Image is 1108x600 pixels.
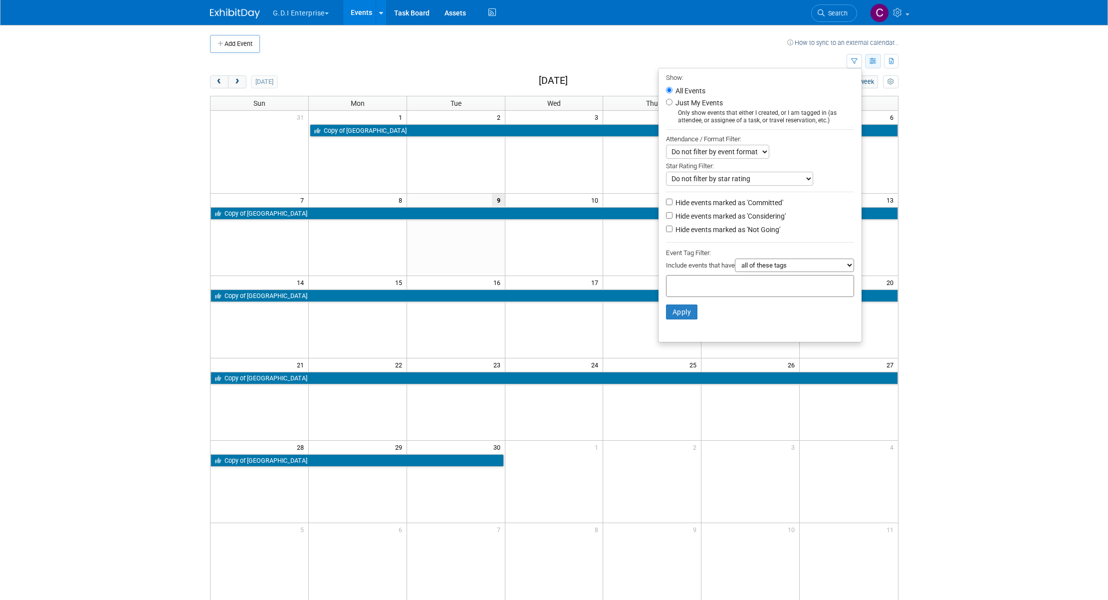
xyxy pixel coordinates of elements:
img: ExhibitDay [210,8,260,18]
span: 4 [889,441,898,453]
a: Copy of [GEOGRAPHIC_DATA] [211,207,898,220]
h2: [DATE] [539,75,568,86]
span: 17 [590,276,603,289]
div: Attendance / Format Filter: [666,133,854,145]
span: 2 [692,441,701,453]
button: prev [210,75,228,88]
span: 26 [787,358,799,371]
button: next [228,75,246,88]
span: 25 [688,358,701,371]
a: Copy of [GEOGRAPHIC_DATA] [211,290,898,302]
span: 30 [492,441,505,453]
span: 29 [394,441,407,453]
span: 6 [889,111,898,123]
img: Clayton Stackpole [870,3,889,22]
a: Search [811,4,857,22]
div: Event Tag Filter: [666,247,854,259]
span: 27 [886,358,898,371]
span: 5 [299,523,308,536]
a: Copy of [GEOGRAPHIC_DATA] [211,454,504,467]
a: How to sync to an external calendar... [787,39,898,46]
label: Just My Events [673,98,723,108]
i: Personalize Calendar [887,79,894,85]
span: 22 [394,358,407,371]
span: 28 [296,441,308,453]
span: 10 [590,194,603,206]
span: 23 [492,358,505,371]
button: Apply [666,304,698,319]
span: 21 [296,358,308,371]
span: 8 [398,194,407,206]
span: 14 [296,276,308,289]
div: Include events that have [666,259,854,275]
button: myCustomButton [883,75,898,88]
label: Hide events marked as 'Committed' [673,198,783,208]
span: 20 [886,276,898,289]
span: 11 [886,523,898,536]
label: All Events [673,87,705,94]
span: Sun [253,99,265,107]
span: 16 [492,276,505,289]
span: 1 [398,111,407,123]
button: [DATE] [251,75,277,88]
span: Tue [450,99,461,107]
label: Hide events marked as 'Considering' [673,211,786,221]
div: Show: [666,71,854,83]
a: Copy of [GEOGRAPHIC_DATA] [310,124,898,137]
span: 31 [296,111,308,123]
a: Copy of [GEOGRAPHIC_DATA] [211,372,898,385]
span: 15 [394,276,407,289]
button: week [855,75,878,88]
span: 7 [496,523,505,536]
span: Search [825,9,848,17]
label: Hide events marked as 'Not Going' [673,225,780,235]
span: 2 [496,111,505,123]
span: 9 [492,194,505,206]
span: 9 [692,523,701,536]
span: 13 [886,194,898,206]
span: Wed [547,99,561,107]
div: Only show events that either I created, or I am tagged in (as attendee, or assignee of a task, or... [666,109,854,124]
span: 3 [594,111,603,123]
span: 6 [398,523,407,536]
span: Mon [351,99,365,107]
span: 8 [594,523,603,536]
span: 1 [594,441,603,453]
span: Thu [646,99,658,107]
span: 10 [787,523,799,536]
span: 24 [590,358,603,371]
span: 3 [790,441,799,453]
div: Star Rating Filter: [666,159,854,172]
span: 7 [299,194,308,206]
button: Add Event [210,35,260,53]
